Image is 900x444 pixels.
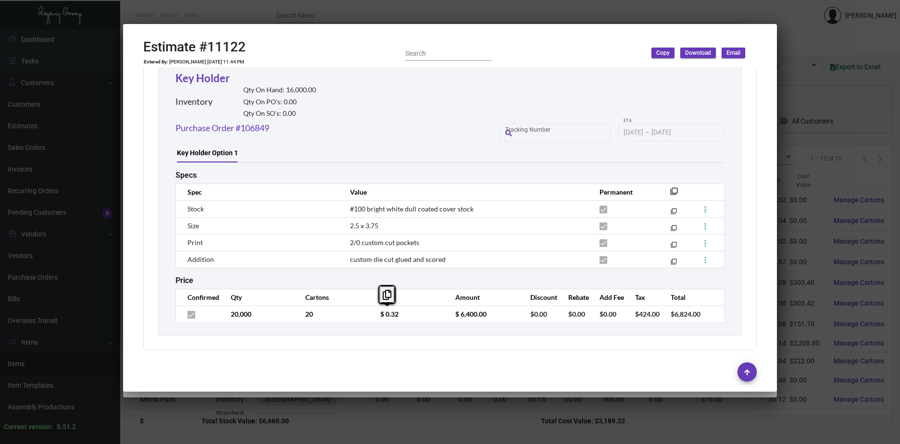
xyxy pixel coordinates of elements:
[4,422,53,432] div: Current version:
[670,190,678,198] mat-icon: filter_none
[177,148,238,158] div: Key Holder Option 1
[722,48,745,58] button: Email
[661,289,702,306] th: Total
[671,244,677,250] mat-icon: filter_none
[143,59,169,65] td: Entered By:
[350,205,474,213] span: #100 bright white dull coated cover stock
[645,129,650,136] span: –
[350,222,378,230] span: 2.5 x 3.75
[671,210,677,216] mat-icon: filter_none
[187,205,204,213] span: Stock
[625,289,661,306] th: Tax
[651,129,698,136] input: End date
[175,276,193,285] h2: Price
[169,59,245,65] td: [PERSON_NAME] [DATE] 11:44 PM
[175,171,197,180] h2: Specs
[671,260,677,267] mat-icon: filter_none
[350,238,419,247] span: 2/0 custom cut pockets
[350,255,446,263] span: custom die cut glued and scored
[680,48,716,58] button: Download
[671,227,677,233] mat-icon: filter_none
[187,255,214,263] span: Addition
[521,289,559,306] th: Discount
[243,110,316,118] h2: Qty On SO’s: 0.00
[726,49,740,57] span: Email
[656,49,670,57] span: Copy
[176,184,340,200] th: Spec
[243,86,316,94] h2: Qty On Hand: 16,000.00
[635,310,660,318] span: $424.00
[296,289,371,306] th: Cartons
[530,310,547,318] span: $0.00
[624,129,643,136] input: Start date
[221,289,296,306] th: Qty
[685,49,711,57] span: Download
[559,289,590,306] th: Rebate
[651,48,675,58] button: Copy
[187,238,203,247] span: Print
[383,290,391,300] i: Copy
[371,289,446,306] th: Rate
[590,184,656,200] th: Permanent
[143,39,246,55] h2: Estimate #11122
[340,184,590,200] th: Value
[243,98,316,106] h2: Qty On PO’s: 0.00
[175,122,269,135] a: Purchase Order #106849
[57,422,76,432] div: 0.51.2
[671,310,700,318] span: $6,824.00
[590,289,625,306] th: Add Fee
[175,97,212,107] h2: Inventory
[187,222,199,230] span: Size
[176,289,221,306] th: Confirmed
[600,310,616,318] span: $0.00
[568,310,585,318] span: $0.00
[446,289,521,306] th: Amount
[175,72,230,85] a: Key Holder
